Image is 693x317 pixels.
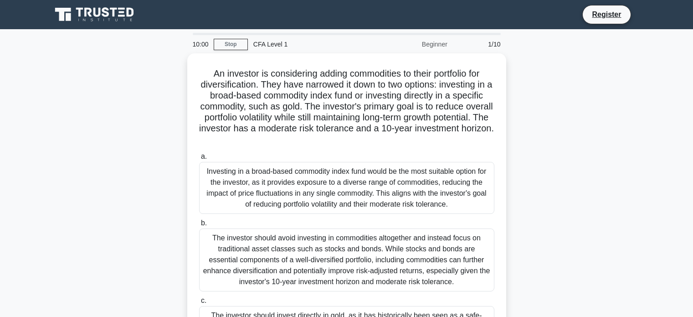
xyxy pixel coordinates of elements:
[201,152,207,160] span: a.
[248,35,373,53] div: CFA Level 1
[199,162,494,214] div: Investing in a broad-based commodity index fund would be the most suitable option for the investo...
[201,296,206,304] span: c.
[586,9,626,20] a: Register
[187,35,214,53] div: 10:00
[199,229,494,291] div: The investor should avoid investing in commodities altogether and instead focus on traditional as...
[373,35,453,53] div: Beginner
[198,68,495,146] h5: An investor is considering adding commodities to their portfolio for diversification. They have n...
[214,39,248,50] a: Stop
[201,219,207,227] span: b.
[453,35,506,53] div: 1/10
